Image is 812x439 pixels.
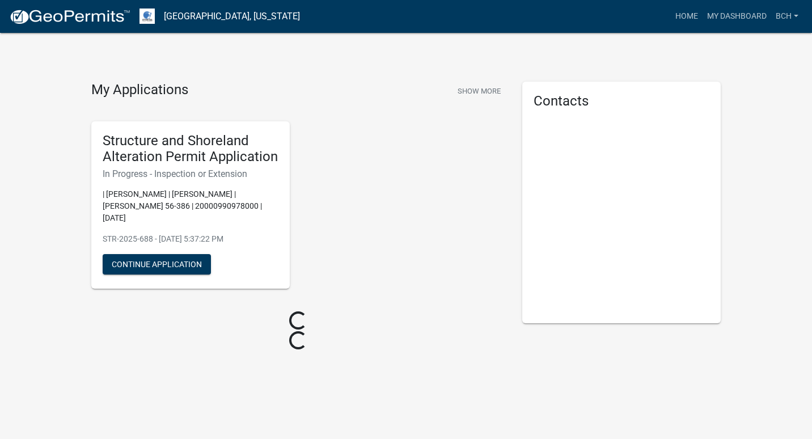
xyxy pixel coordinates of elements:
[453,82,505,100] button: Show More
[534,93,709,109] h5: Contacts
[139,9,155,24] img: Otter Tail County, Minnesota
[671,6,703,27] a: Home
[103,254,211,275] button: Continue Application
[103,188,278,224] p: | [PERSON_NAME] | [PERSON_NAME] | [PERSON_NAME] 56-386 | 20000990978000 | [DATE]
[703,6,771,27] a: My Dashboard
[103,133,278,166] h5: Structure and Shoreland Alteration Permit Application
[164,7,300,26] a: [GEOGRAPHIC_DATA], [US_STATE]
[103,233,278,245] p: STR-2025-688 - [DATE] 5:37:22 PM
[771,6,803,27] a: BCH
[91,82,188,99] h4: My Applications
[103,168,278,179] h6: In Progress - Inspection or Extension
